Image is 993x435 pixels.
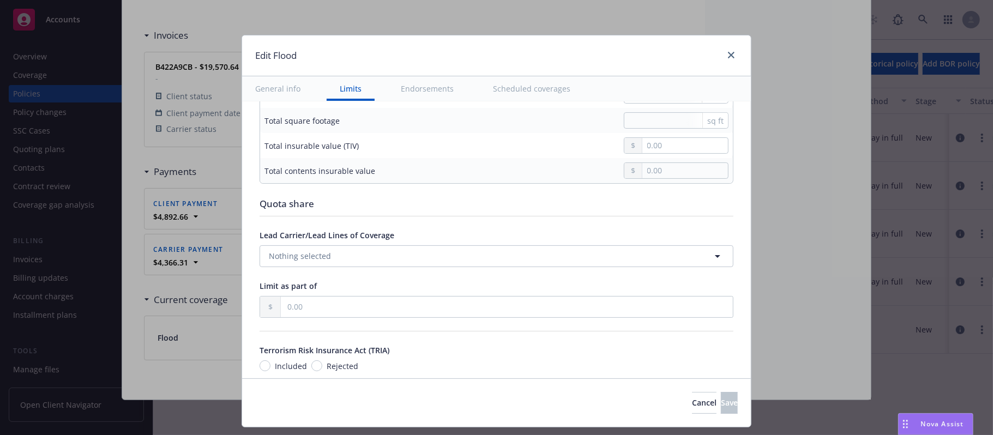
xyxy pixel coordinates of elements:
[281,297,733,317] input: 0.00
[264,140,359,152] div: Total insurable value (TIV)
[480,76,583,101] button: Scheduled coverages
[642,138,728,153] input: 0.00
[260,281,317,291] span: Limit as part of
[692,397,717,408] span: Cancel
[260,245,733,267] button: Nothing selected
[260,345,389,355] span: Terrorism Risk Insurance Act (TRIA)
[388,76,467,101] button: Endorsements
[899,414,912,434] div: Drag to move
[692,392,717,414] button: Cancel
[311,360,322,371] input: Rejected
[921,419,964,428] span: Nova Assist
[269,250,331,262] span: Nothing selected
[275,360,307,372] span: Included
[242,76,314,101] button: General info
[264,115,340,126] div: Total square footage
[327,76,375,101] button: Limits
[327,360,358,372] span: Rejected
[898,413,973,435] button: Nova Assist
[255,49,297,63] h1: Edit Flood
[260,360,270,371] input: Included
[260,230,394,240] span: Lead Carrier/Lead Lines of Coverage
[260,197,733,211] div: Quota share
[264,165,375,177] div: Total contents insurable value
[642,163,728,178] input: 0.00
